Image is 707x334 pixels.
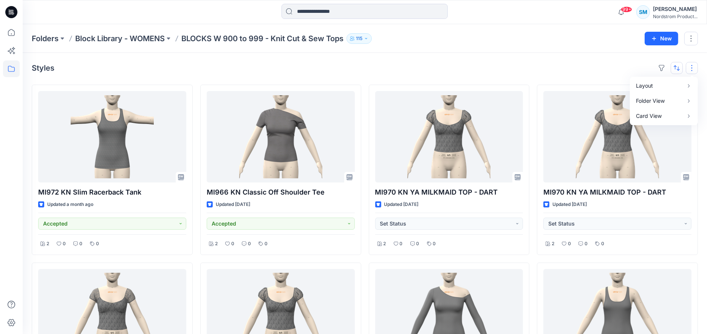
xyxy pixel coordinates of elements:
[32,63,54,73] h4: Styles
[375,187,523,198] p: MI970 KN YA MILKMAID TOP - DART
[215,240,218,248] p: 2
[47,201,93,209] p: Updated a month ago
[38,187,186,198] p: MI972 KN Slim Racerback Tank
[356,34,362,43] p: 115
[543,187,692,198] p: MI970 KN YA MILKMAID TOP - DART
[543,91,692,182] a: MI970 KN YA MILKMAID TOP - DART
[79,240,82,248] p: 0
[400,240,403,248] p: 0
[248,240,251,248] p: 0
[416,240,419,248] p: 0
[585,240,588,248] p: 0
[347,33,372,44] button: 115
[38,91,186,182] a: MI972 KN Slim Racerback Tank
[653,14,698,19] div: Nordstrom Product...
[636,5,650,19] div: SM
[645,32,678,45] button: New
[231,240,234,248] p: 0
[46,240,49,248] p: 2
[636,81,684,90] p: Layout
[568,240,571,248] p: 0
[216,201,250,209] p: Updated [DATE]
[375,91,523,182] a: MI970 KN YA MILKMAID TOP - DART
[75,33,165,44] a: Block Library - WOMENS
[653,5,698,14] div: [PERSON_NAME]
[207,91,355,182] a: MI966 KN Classic Off Shoulder Tee
[32,33,59,44] a: Folders
[181,33,343,44] p: BLOCKS W 900 to 999 - Knit Cut & Sew Tops
[433,240,436,248] p: 0
[552,240,554,248] p: 2
[621,6,632,12] span: 99+
[601,240,604,248] p: 0
[96,240,99,248] p: 0
[265,240,268,248] p: 0
[552,201,587,209] p: Updated [DATE]
[384,240,386,248] p: 2
[384,201,419,209] p: Updated [DATE]
[636,111,684,121] p: Card View
[63,240,66,248] p: 0
[207,187,355,198] p: MI966 KN Classic Off Shoulder Tee
[636,96,684,105] p: Folder View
